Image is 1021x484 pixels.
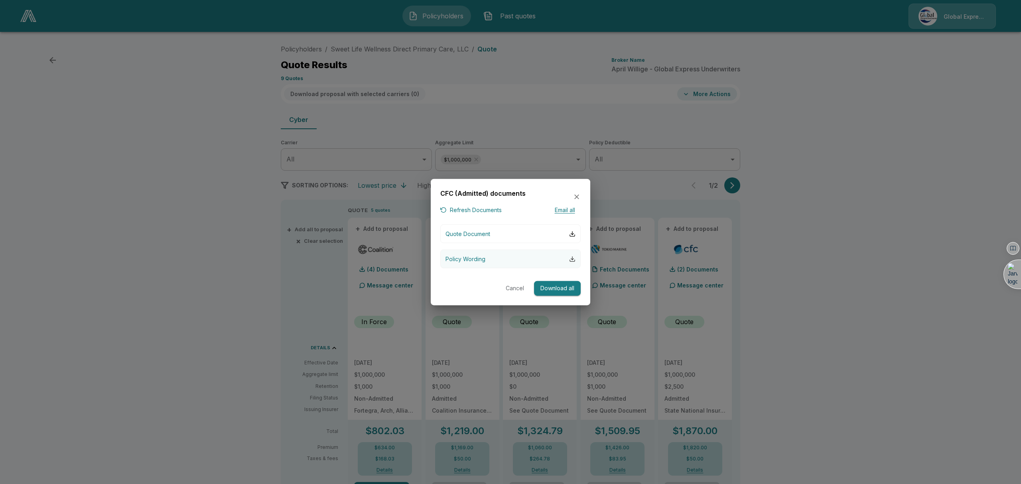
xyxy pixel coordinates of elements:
button: Quote Document [440,224,581,243]
button: Cancel [502,281,528,296]
button: Email all [549,205,581,215]
p: Quote Document [445,230,490,238]
button: Policy Wording [440,250,581,268]
button: Refresh Documents [440,205,502,215]
h6: CFC (Admitted) documents [440,189,526,199]
p: Policy Wording [445,255,485,263]
button: Download all [534,281,581,296]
